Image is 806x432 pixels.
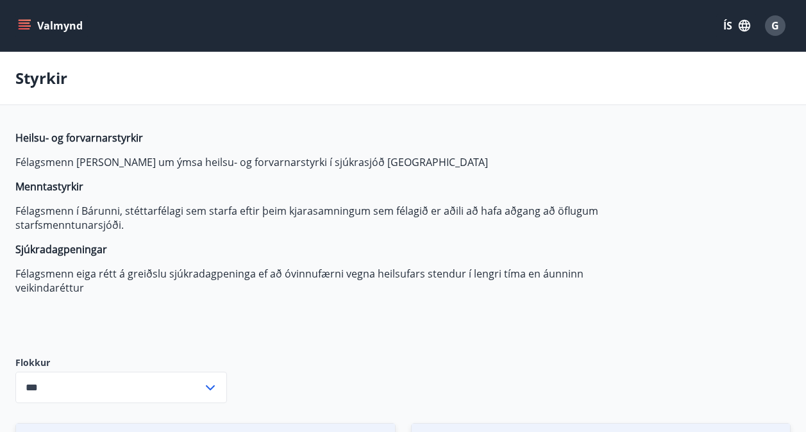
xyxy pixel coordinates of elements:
[15,267,621,295] p: Félagsmenn eiga rétt á greiðslu sjúkradagpeninga ef að óvinnufærni vegna heilsufars stendur í len...
[15,131,143,145] strong: Heilsu- og forvarnarstyrkir
[15,14,88,37] button: menu
[716,14,757,37] button: ÍS
[15,155,621,169] p: Félagsmenn [PERSON_NAME] um ýmsa heilsu- og forvarnarstyrki í sjúkrasjóð [GEOGRAPHIC_DATA]
[15,242,107,256] strong: Sjúkradagpeningar
[15,356,227,369] label: Flokkur
[771,19,779,33] span: G
[15,67,67,89] p: Styrkir
[15,179,83,194] strong: Menntastyrkir
[760,10,791,41] button: G
[15,204,621,232] p: Félagsmenn í Bárunni, stéttarfélagi sem starfa eftir þeim kjarasamningum sem félagið er aðili að ...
